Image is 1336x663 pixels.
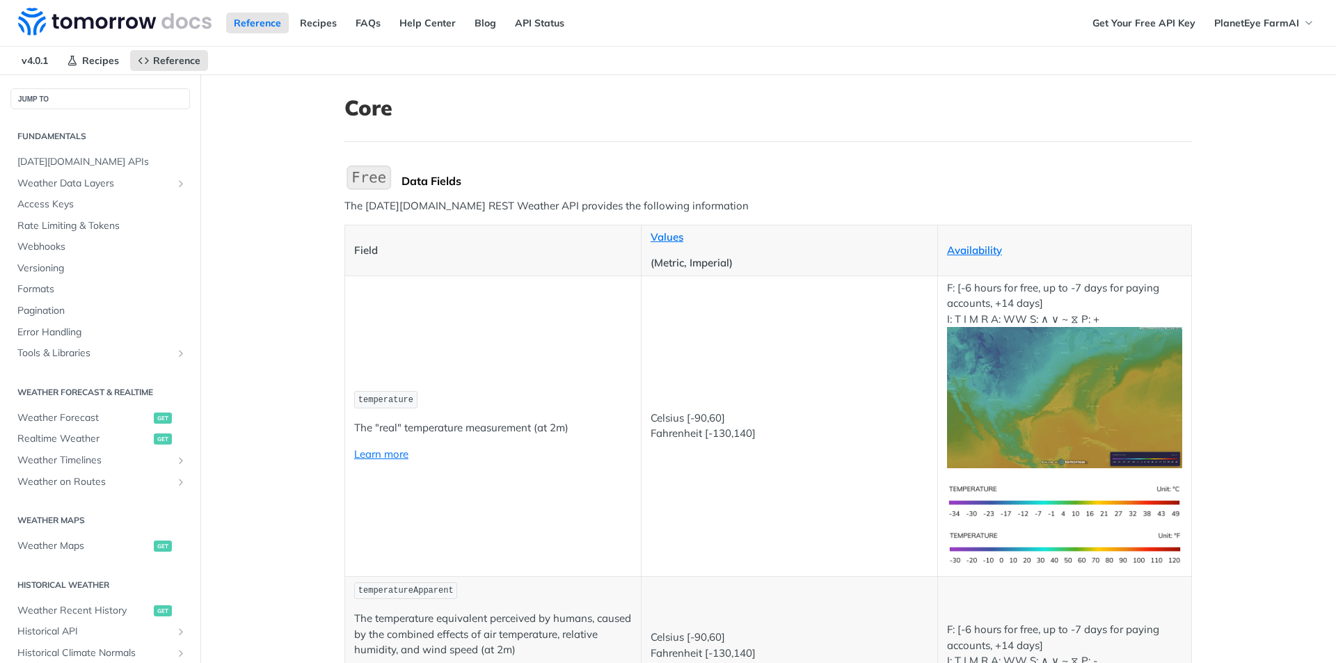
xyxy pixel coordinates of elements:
[17,454,172,468] span: Weather Timelines
[651,630,928,661] p: Celsius [-90,60] Fahrenheit [-130,140]
[18,8,212,35] img: Tomorrow.io Weather API Docs
[947,479,1182,525] img: temperature-si
[947,390,1182,404] span: Expand image
[947,280,1182,468] p: F: [-6 hours for free, up to -7 days for paying accounts, +14 days] I: T I M R A: WW S: ∧ ∨ ~ ⧖ P: +
[17,304,186,318] span: Pagination
[10,279,190,300] a: Formats
[17,240,186,254] span: Webhooks
[226,13,289,33] a: Reference
[17,282,186,296] span: Formats
[17,155,186,169] span: [DATE][DOMAIN_NAME] APIs
[947,541,1182,554] span: Expand image
[17,262,186,275] span: Versioning
[17,539,150,553] span: Weather Maps
[17,625,172,639] span: Historical API
[392,13,463,33] a: Help Center
[10,450,190,471] a: Weather TimelinesShow subpages for Weather Timelines
[344,198,1192,214] p: The [DATE][DOMAIN_NAME] REST Weather API provides the following information
[17,177,172,191] span: Weather Data Layers
[175,477,186,488] button: Show subpages for Weather on Routes
[354,611,632,658] p: The temperature equivalent perceived by humans, caused by the combined effects of air temperature...
[175,626,186,637] button: Show subpages for Historical API
[10,237,190,257] a: Webhooks
[17,475,172,489] span: Weather on Routes
[175,455,186,466] button: Show subpages for Weather Timelines
[10,173,190,194] a: Weather Data LayersShow subpages for Weather Data Layers
[401,174,1192,188] div: Data Fields
[947,327,1182,468] img: temperature
[10,194,190,215] a: Access Keys
[154,413,172,424] span: get
[17,326,186,340] span: Error Handling
[17,219,186,233] span: Rate Limiting & Tokens
[947,525,1182,572] img: temperature-us
[82,54,119,67] span: Recipes
[10,258,190,279] a: Versioning
[153,54,200,67] span: Reference
[10,514,190,527] h2: Weather Maps
[17,198,186,211] span: Access Keys
[947,243,1002,257] a: Availability
[154,541,172,552] span: get
[10,386,190,399] h2: Weather Forecast & realtime
[59,50,127,71] a: Recipes
[354,447,408,461] a: Learn more
[10,322,190,343] a: Error Handling
[344,95,1192,120] h1: Core
[154,605,172,616] span: get
[1085,13,1203,33] a: Get Your Free API Key
[17,646,172,660] span: Historical Climate Normals
[154,433,172,445] span: get
[507,13,572,33] a: API Status
[651,410,928,442] p: Celsius [-90,60] Fahrenheit [-130,140]
[947,494,1182,507] span: Expand image
[10,429,190,449] a: Realtime Weatherget
[651,255,928,271] p: (Metric, Imperial)
[175,348,186,359] button: Show subpages for Tools & Libraries
[10,130,190,143] h2: Fundamentals
[348,13,388,33] a: FAQs
[10,88,190,109] button: JUMP TO
[17,604,150,618] span: Weather Recent History
[467,13,504,33] a: Blog
[292,13,344,33] a: Recipes
[10,621,190,642] a: Historical APIShow subpages for Historical API
[1214,17,1299,29] span: PlanetEye FarmAI
[1207,13,1322,33] button: PlanetEye FarmAI
[175,648,186,659] button: Show subpages for Historical Climate Normals
[175,178,186,189] button: Show subpages for Weather Data Layers
[10,301,190,321] a: Pagination
[10,600,190,621] a: Weather Recent Historyget
[354,243,632,259] p: Field
[10,216,190,237] a: Rate Limiting & Tokens
[10,408,190,429] a: Weather Forecastget
[10,152,190,173] a: [DATE][DOMAIN_NAME] APIs
[17,346,172,360] span: Tools & Libraries
[130,50,208,71] a: Reference
[10,579,190,591] h2: Historical Weather
[10,343,190,364] a: Tools & LibrariesShow subpages for Tools & Libraries
[17,432,150,446] span: Realtime Weather
[651,230,683,243] a: Values
[10,472,190,493] a: Weather on RoutesShow subpages for Weather on Routes
[17,411,150,425] span: Weather Forecast
[14,50,56,71] span: v4.0.1
[354,582,457,600] code: temperatureApparent
[354,420,632,436] p: The "real" temperature measurement (at 2m)
[354,391,417,408] code: temperature
[10,536,190,557] a: Weather Mapsget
